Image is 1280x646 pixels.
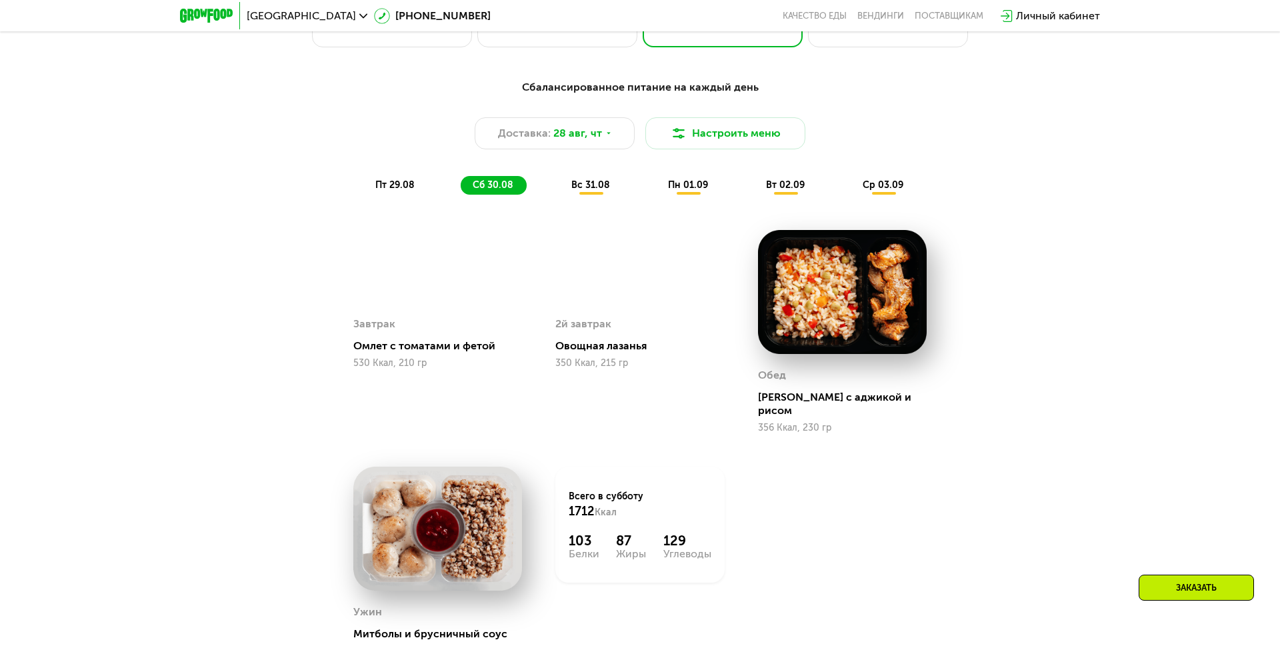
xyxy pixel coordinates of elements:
span: 28 авг, чт [553,125,602,141]
span: пт 29.08 [375,179,415,191]
div: поставщикам [915,11,983,21]
div: 87 [616,533,646,549]
div: 356 Ккал, 230 гр [758,423,927,433]
span: вт 02.09 [766,179,805,191]
a: [PHONE_NUMBER] [374,8,491,24]
a: Вендинги [857,11,904,21]
span: 1712 [569,504,595,519]
span: пн 01.09 [668,179,708,191]
span: ср 03.09 [863,179,903,191]
div: Личный кабинет [1016,8,1100,24]
div: Сбалансированное питание на каждый день [245,79,1035,96]
div: Митболы и брусничный соус [353,627,533,641]
div: [PERSON_NAME] с аджикой и рисом [758,391,937,417]
div: Всего в субботу [569,490,711,519]
div: Заказать [1139,575,1254,601]
span: вс 31.08 [571,179,610,191]
span: сб 30.08 [473,179,513,191]
div: 530 Ккал, 210 гр [353,416,522,427]
div: Обед [758,365,786,385]
span: Ккал [595,507,617,518]
div: 103 [569,533,599,549]
div: Завтрак [353,372,395,392]
a: Качество еды [783,11,847,21]
div: Омлет с томатами и фетой [353,397,533,411]
div: 129 [663,533,711,549]
span: Доставка: [498,125,551,141]
div: Жиры [616,549,646,559]
span: [GEOGRAPHIC_DATA] [247,11,356,21]
div: 2й завтрак [555,370,611,390]
div: Белки [569,549,599,559]
div: 350 Ккал, 215 гр [555,414,724,425]
button: Настроить меню [645,117,805,149]
div: Углеводы [663,549,711,559]
div: Ужин [353,602,382,622]
div: Овощная лазанья [555,395,735,409]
